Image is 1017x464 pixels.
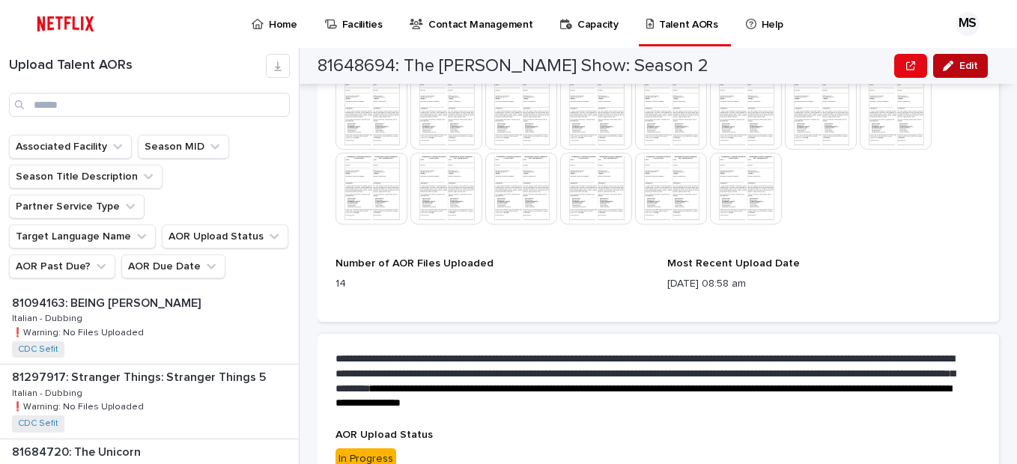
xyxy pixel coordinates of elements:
[667,258,800,269] span: Most Recent Upload Date
[9,58,266,74] h1: Upload Talent AORs
[18,418,58,429] a: CDC Sefit
[9,254,115,278] button: AOR Past Due?
[336,430,433,440] span: AOR Upload Status
[9,93,290,117] input: Search
[12,442,144,460] p: 81684720: The Unicorn
[12,325,147,338] p: ❗️Warning: No Files Uploaded
[12,399,147,412] p: ❗️Warning: No Files Uploaded
[12,293,204,311] p: 81094163: BEING [PERSON_NAME]
[30,9,101,39] img: ifQbXi3ZQGMSEF7WDB7W
[18,344,58,355] a: CDC Sefit
[959,61,978,71] span: Edit
[138,135,229,159] button: Season MID
[12,367,269,385] p: 81297917: Stranger Things: Stranger Things 5
[318,55,708,77] h2: 81648694: The [PERSON_NAME] Show: Season 2
[12,385,85,399] p: Italian - Dubbing
[933,54,988,78] button: Edit
[9,135,132,159] button: Associated Facility
[162,225,288,248] button: AOR Upload Status
[956,12,980,36] div: MS
[9,225,156,248] button: Target Language Name
[336,276,649,292] p: 14
[121,254,225,278] button: AOR Due Date
[667,276,981,292] p: [DATE] 08:58 am
[9,195,145,219] button: Partner Service Type
[336,258,494,269] span: Number of AOR Files Uploaded
[12,311,85,324] p: Italian - Dubbing
[9,165,163,189] button: Season Title Description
